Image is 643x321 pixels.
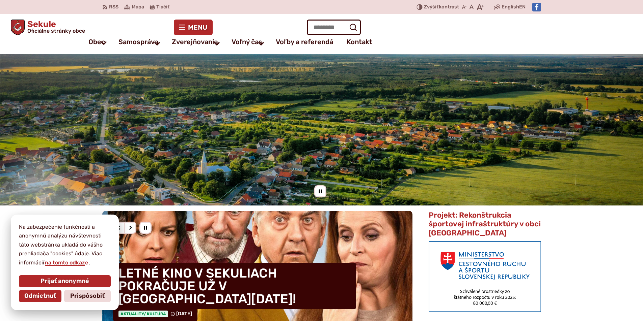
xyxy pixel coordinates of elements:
button: Odmietnuť [19,290,61,302]
a: Obec [88,35,105,49]
span: Aktuality [118,311,168,317]
a: Logo Sekule, prejsť na domovskú stránku. [11,20,85,35]
span: Odmietnuť [24,292,56,300]
a: Voľný čas [232,35,262,49]
div: Pozastaviť pohyb slajdera [314,185,326,197]
span: / Kultúra [144,312,166,316]
span: RSS [109,3,118,11]
span: Prispôsobiť [70,292,105,300]
button: Prispôsobiť [64,290,111,302]
span: Menu [188,25,207,30]
a: Voľby a referendá [276,35,333,49]
span: Zvýšiť [424,4,439,10]
span: [DATE] [176,311,192,317]
h1: Sekule [25,20,85,34]
p: Na zabezpečenie funkčnosti a anonymnú analýzu návštevnosti táto webstránka ukladá do vášho prehli... [19,223,111,267]
a: Samospráva [118,35,158,49]
span: EN [519,3,526,11]
span: Prijať anonymné [41,278,89,285]
span: English [502,3,519,11]
h4: LETNÉ KINO V SEKULIACH POKRAČUJE UŽ V [GEOGRAPHIC_DATA][DATE]! [113,263,356,309]
button: Menu [174,20,213,35]
button: Otvoriť podmenu pre [253,36,269,52]
img: Prejsť na Facebook stránku [532,3,541,11]
button: Prijať anonymné [19,275,111,287]
a: Kontakt [347,35,372,49]
a: Zverejňovanie [172,35,218,49]
div: Pozastaviť pohyb slajdera [139,222,152,234]
span: kontrast [424,4,459,10]
span: Projekt: Rekonštrukcia športovej infraštruktúry v obci [GEOGRAPHIC_DATA] [429,211,541,237]
img: min-cras.png [429,241,541,312]
a: na tomto odkaze [44,259,89,266]
span: Tlačiť [156,4,169,10]
span: Oficiálne stránky obce [27,28,85,34]
button: Otvoriť podmenu pre [96,35,112,51]
a: English EN [500,3,527,11]
button: Otvoriť podmenu pre Zverejňovanie [209,36,225,52]
button: Otvoriť podmenu pre [150,36,165,52]
img: Prejsť na domovskú stránku [11,20,25,35]
span: Mapa [132,3,144,11]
